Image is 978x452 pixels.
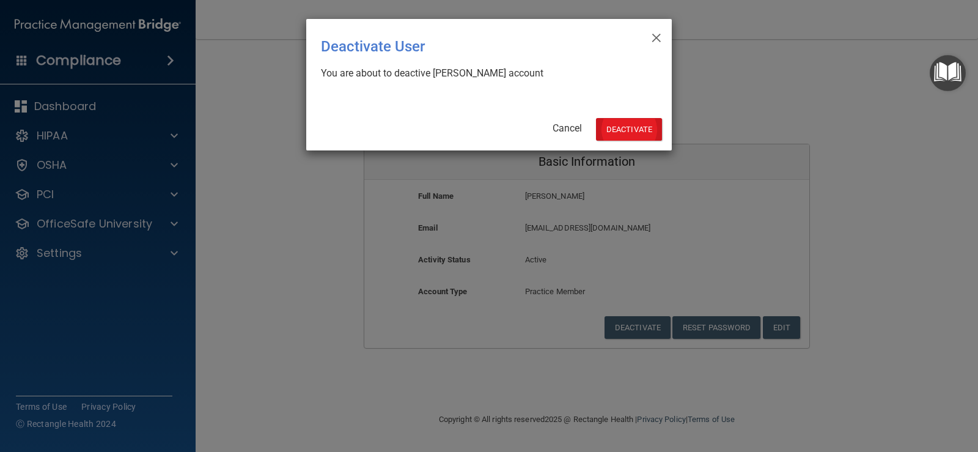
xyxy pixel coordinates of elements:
button: Deactivate [596,118,662,141]
span: × [651,24,662,48]
button: Open Resource Center [930,55,966,91]
div: You are about to deactive [PERSON_NAME] account [321,67,647,80]
div: Deactivate User [321,29,607,64]
a: Cancel [553,122,582,134]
